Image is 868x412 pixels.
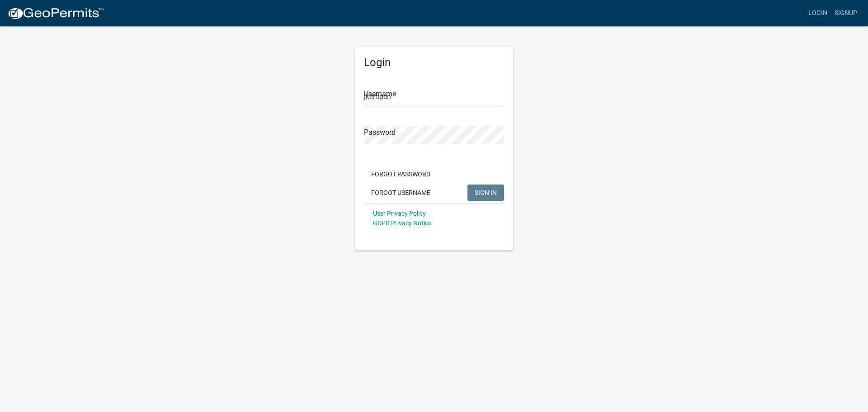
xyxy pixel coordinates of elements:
h5: Login [364,56,504,69]
a: Signup [831,5,861,22]
a: GDPR Privacy Notice [373,219,431,227]
a: Login [805,5,831,22]
button: SIGN IN [467,185,504,201]
a: User Privacy Policy [373,210,426,217]
button: Forgot Password [364,166,438,182]
button: Forgot Username [364,185,438,201]
span: SIGN IN [475,189,497,196]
